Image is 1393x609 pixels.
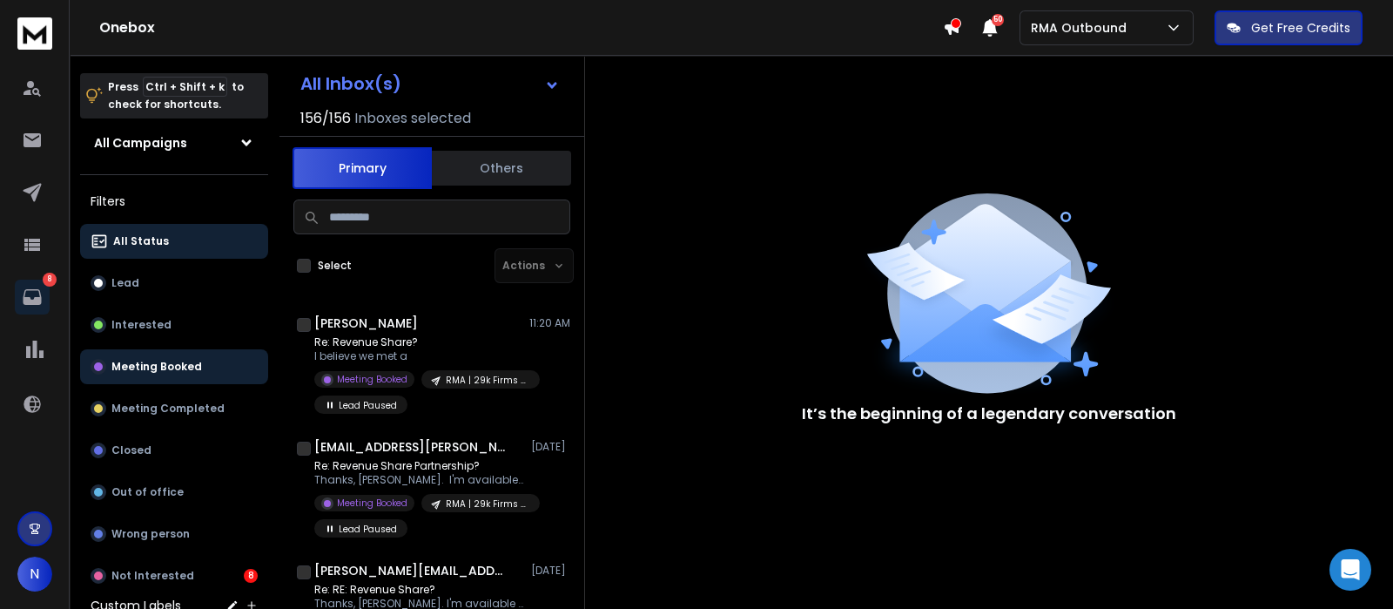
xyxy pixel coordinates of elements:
button: Primary [293,147,432,189]
p: I believe we met a [314,349,523,363]
button: Out of office [80,475,268,510]
p: All Status [113,234,169,248]
p: 8 [43,273,57,287]
h1: [PERSON_NAME] [314,315,418,332]
button: Closed [80,433,268,468]
div: Open Intercom Messenger [1329,549,1371,591]
button: Meeting Completed [80,391,268,426]
button: Lead [80,266,268,301]
button: All Inbox(s) [286,66,574,101]
p: [DATE] [531,440,570,454]
button: Not Interested8 [80,558,268,593]
button: N [17,557,52,592]
label: Select [318,259,352,273]
span: 156 / 156 [300,108,351,129]
p: Re: RE: Revenue Share? [314,583,523,597]
img: logo [17,17,52,50]
span: 50 [992,14,1004,26]
h1: [PERSON_NAME][EMAIL_ADDRESS][DOMAIN_NAME] [314,562,506,579]
p: Lead [111,276,139,290]
p: RMA | 29k Firms (General Team Info) [446,374,529,387]
p: Get Free Credits [1251,19,1350,37]
p: Re: Revenue Share Partnership? [314,459,523,473]
h1: All Inbox(s) [300,75,401,92]
div: 8 [244,569,258,583]
button: Wrong person [80,517,268,551]
a: 8 [15,280,50,315]
p: Meeting Completed [111,402,225,416]
button: All Status [80,224,268,259]
p: RMA | 29k Firms (General Team Info) [446,497,529,511]
p: Meeting Booked [337,497,407,510]
p: Interested [111,318,172,332]
button: All Campaigns [80,125,268,160]
button: Meeting Booked [80,349,268,384]
button: Interested [80,308,268,342]
button: Get Free Credits [1215,10,1363,45]
p: It’s the beginning of a legendary conversation [802,402,1176,426]
p: Re: Revenue Share? [314,335,523,349]
p: Meeting Booked [111,360,202,374]
h1: Onebox [99,17,943,38]
p: Not Interested [111,569,194,583]
p: Lead Paused [339,523,397,536]
p: Closed [111,443,151,457]
p: Press to check for shortcuts. [108,78,244,113]
h1: [EMAIL_ADDRESS][PERSON_NAME][DOMAIN_NAME] [314,438,506,456]
p: 11:20 AM [529,316,570,330]
p: Wrong person [111,527,190,541]
p: Out of office [111,485,184,499]
h1: All Campaigns [94,134,187,152]
p: RMA Outbound [1031,19,1134,37]
p: [DATE] [531,564,570,578]
button: Others [432,149,571,187]
h3: Inboxes selected [354,108,471,129]
span: Ctrl + Shift + k [143,77,227,97]
h3: Filters [80,189,268,213]
p: Meeting Booked [337,373,407,386]
p: Thanks, [PERSON_NAME]. I'm available at the [314,473,523,487]
p: Lead Paused [339,399,397,412]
